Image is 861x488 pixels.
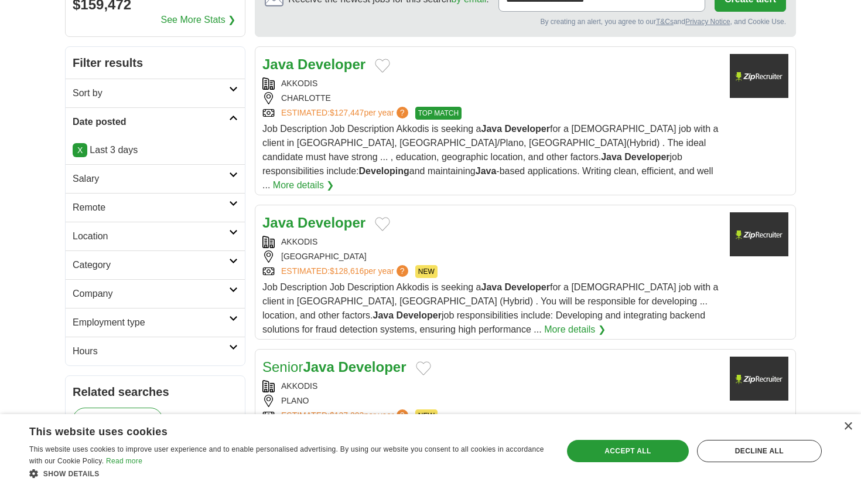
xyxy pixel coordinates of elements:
strong: Java [476,166,497,176]
strong: Developer [298,215,365,231]
a: See More Stats ❯ [161,13,236,27]
div: PLANO [262,395,720,407]
span: Show details [43,470,100,478]
h2: Remote [73,201,229,215]
a: SeniorJava Developer [262,359,406,375]
h2: Sort by [73,86,229,100]
a: Remote [66,193,245,222]
a: Company [66,279,245,308]
div: Decline all [697,440,822,462]
h2: Salary [73,172,229,186]
span: NEW [415,265,438,278]
strong: Java [262,215,293,231]
div: Show details [29,467,547,479]
div: By creating an alert, you agree to our and , and Cookie Use. [265,16,786,27]
a: Location [66,222,245,250]
a: T&Cs [656,18,674,26]
a: ESTIMATED:$128,616per year? [281,265,411,278]
span: TOP MATCH [415,107,462,120]
a: Read more, opens a new window [106,457,142,465]
div: Close [843,422,852,431]
strong: Java [601,152,622,162]
a: Hours [66,337,245,365]
span: ? [397,107,408,118]
strong: Java [373,310,394,320]
a: X [73,143,87,157]
a: Employment type [66,308,245,337]
a: android developer [73,408,163,432]
div: This website uses cookies [29,421,518,439]
span: Job Description Job Description Akkodis is seeking a for a [DEMOGRAPHIC_DATA] job with a client i... [262,124,718,190]
strong: Java [303,359,334,375]
div: AKKODIS [262,380,720,392]
a: More details ❯ [544,323,606,337]
strong: Developer [338,359,406,375]
a: Date posted [66,107,245,136]
h2: Category [73,258,229,272]
div: CHARLOTTE [262,92,720,104]
span: $127,447 [330,108,364,117]
img: Company logo [730,212,788,256]
img: Company logo [730,54,788,98]
h2: Date posted [73,115,229,129]
button: Add to favorite jobs [416,361,431,375]
div: Accept all [567,440,689,462]
a: Java Developer [262,215,365,231]
h2: Company [73,287,229,301]
a: Privacy Notice [685,18,730,26]
h2: Related searches [73,383,238,401]
a: ESTIMATED:$127,447per year? [281,107,411,120]
span: NEW [415,409,438,422]
strong: Java [481,282,503,292]
h2: Employment type [73,316,229,330]
a: Java Developer [262,56,365,72]
span: $137,203 [330,411,364,420]
img: Company logo [730,357,788,401]
strong: Developer [505,124,550,134]
strong: Developer [505,282,550,292]
strong: Java [481,124,503,134]
strong: Developer [298,56,365,72]
button: Add to favorite jobs [375,217,390,231]
p: Last 3 days [73,143,238,157]
h2: Filter results [66,47,245,79]
a: ESTIMATED:$137,203per year? [281,409,411,422]
button: Add to favorite jobs [375,59,390,73]
h2: Location [73,229,229,243]
div: AKKODIS [262,236,720,248]
span: ? [397,409,408,421]
a: Category [66,250,245,279]
span: ? [397,265,408,277]
h2: Hours [73,344,229,358]
strong: Developer [624,152,669,162]
div: AKKODIS [262,77,720,90]
strong: Developing [359,166,409,176]
strong: Java [262,56,293,72]
span: This website uses cookies to improve user experience and to enable personalised advertising. By u... [29,445,544,465]
span: $128,616 [330,266,364,276]
strong: Developer [397,310,442,320]
div: [GEOGRAPHIC_DATA] [262,250,720,263]
span: Job Description Job Description Akkodis is seeking a for a [DEMOGRAPHIC_DATA] job with a client i... [262,282,718,334]
a: More details ❯ [273,178,334,192]
a: Salary [66,164,245,193]
a: Sort by [66,79,245,107]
